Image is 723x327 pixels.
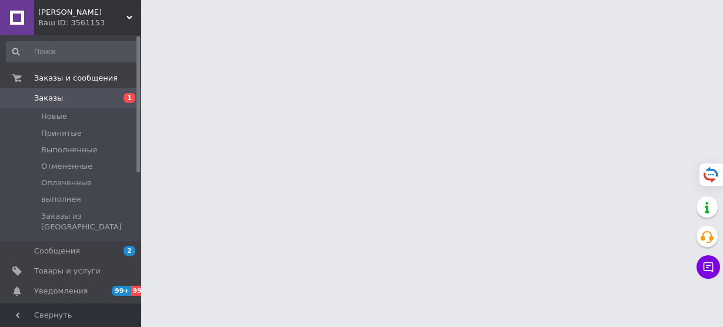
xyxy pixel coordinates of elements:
span: Товары и услуги [34,266,101,276]
span: Заказы и сообщения [34,73,118,84]
span: Выполненные [41,145,98,155]
span: 2 [124,246,135,256]
span: 1 [124,93,135,103]
span: 99+ [131,286,151,296]
span: Краски Маркет [38,7,126,18]
span: Оплаченные [41,178,92,188]
span: Принятые [41,128,82,139]
span: Новые [41,111,67,122]
span: выполнен [41,194,81,205]
span: Заказы [34,93,63,104]
span: Заказы из [GEOGRAPHIC_DATA] [41,211,138,232]
button: Чат с покупателем [697,255,720,279]
span: Отмененные [41,161,92,172]
input: Поиск [6,41,139,62]
span: 99+ [112,286,131,296]
div: Ваш ID: 3561153 [38,18,141,28]
span: Сообщения [34,246,80,256]
span: Уведомления [34,286,88,296]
